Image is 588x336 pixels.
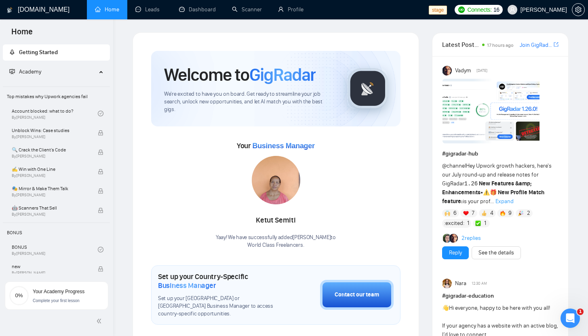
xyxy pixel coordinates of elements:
span: 17 hours ago [487,42,514,48]
span: Connects: [468,5,492,14]
span: 👋 [442,304,449,311]
a: messageLeads [135,6,163,13]
img: 👍 [481,210,487,216]
img: Vadym [443,66,452,76]
span: Business Manager [158,281,216,290]
div: Contact our team [335,290,379,299]
span: By [PERSON_NAME] [12,212,89,217]
span: 1 [577,309,584,315]
span: 1 [467,219,469,227]
span: 1 [484,219,486,227]
img: Alex B [443,234,452,243]
span: stage [429,6,447,15]
span: By [PERSON_NAME] [12,154,89,159]
a: userProfile [278,6,303,13]
span: :excited: [444,219,464,228]
img: 🔥 [500,210,506,216]
img: ✅ [475,220,481,226]
div: Yaay! We have successfully added [PERSON_NAME] to [216,234,336,249]
span: Home [5,26,39,43]
button: setting [572,3,585,16]
span: Business Manager [252,142,314,150]
span: lock [98,130,103,136]
span: Vadym [455,66,471,75]
span: 0% [9,293,29,298]
span: new [12,262,89,271]
a: BONUSBy[PERSON_NAME] [12,241,98,258]
span: export [554,41,558,48]
span: Academy [9,68,41,75]
a: 2replies [462,234,481,242]
a: homeHome [95,6,119,13]
span: Getting Started [19,49,58,56]
span: GigRadar [249,64,316,86]
span: 6 [453,209,457,217]
span: Latest Posts from the GigRadar Community [442,40,480,50]
span: Hey Upwork growth hackers, here's our July round-up and release notes for GigRadar • is your prof... [442,162,552,205]
img: logo [7,4,13,17]
span: 🔍 Crack the Client’s Code [12,146,89,154]
a: See the details [478,248,514,257]
span: By [PERSON_NAME] [12,173,89,178]
span: 9 [508,209,512,217]
span: 7 [472,209,474,217]
img: Nara [443,279,452,288]
span: 4 [490,209,493,217]
span: 12:30 AM [472,280,487,287]
span: lock [98,188,103,194]
span: Set up your [GEOGRAPHIC_DATA] or [GEOGRAPHIC_DATA] Business Manager to access country-specific op... [158,295,280,318]
span: @channel [442,162,466,169]
span: lock [98,149,103,155]
span: By [PERSON_NAME] [12,271,89,275]
img: gigradar-logo.png [348,68,388,109]
span: Nara [455,279,466,288]
a: export [554,41,558,48]
p: World Class Freelancers . [216,241,336,249]
a: setting [572,6,585,13]
button: Reply [442,246,469,259]
span: Your Academy Progress [33,289,84,294]
span: We're excited to have you on board. Get ready to streamline your job search, unlock new opportuni... [164,90,334,113]
span: Unblock Wins: Case studies [12,126,89,134]
iframe: Intercom live chat [561,309,580,328]
span: check-circle [98,111,103,116]
span: user [510,7,515,13]
h1: Set up your Country-Specific [158,272,280,290]
span: check-circle [98,247,103,252]
img: 1706688268687-WhatsApp%20Image%202024-01-31%20at%2014.03.18.jpeg [252,156,300,204]
span: lock [98,169,103,174]
span: Academy [19,68,41,75]
img: ❤️ [463,210,469,216]
span: 🤖 Scanners That Sell [12,204,89,212]
span: rocket [9,49,15,55]
a: dashboardDashboard [179,6,216,13]
span: Your [237,141,315,150]
span: lock [98,208,103,213]
a: searchScanner [232,6,262,13]
span: 2 [527,209,530,217]
span: [DATE] [476,67,487,74]
span: fund-projection-screen [9,69,15,74]
h1: # gigradar-hub [442,149,558,158]
button: See the details [472,246,521,259]
span: Complete your first lesson [33,298,80,303]
li: Academy Homepage [3,83,110,278]
h1: Welcome to [164,64,316,86]
span: setting [572,6,584,13]
span: BONUS [4,225,109,241]
span: 🎁 [490,189,497,196]
strong: New Features &amp; Enhancements [442,180,532,196]
span: ⚠️ [483,189,490,196]
a: Account blocked: what to do?By[PERSON_NAME] [12,105,98,122]
span: lock [98,266,103,272]
h1: # gigradar-education [442,292,558,300]
a: Reply [449,248,462,257]
span: double-left [96,317,104,325]
code: 1.26 [464,181,478,187]
a: Join GigRadar Slack Community [520,41,552,50]
button: Contact our team [320,280,394,310]
span: By [PERSON_NAME] [12,134,89,139]
div: Ketut Semiti [216,214,336,227]
span: ✍️ Win with One Line [12,165,89,173]
img: upwork-logo.png [458,6,465,13]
